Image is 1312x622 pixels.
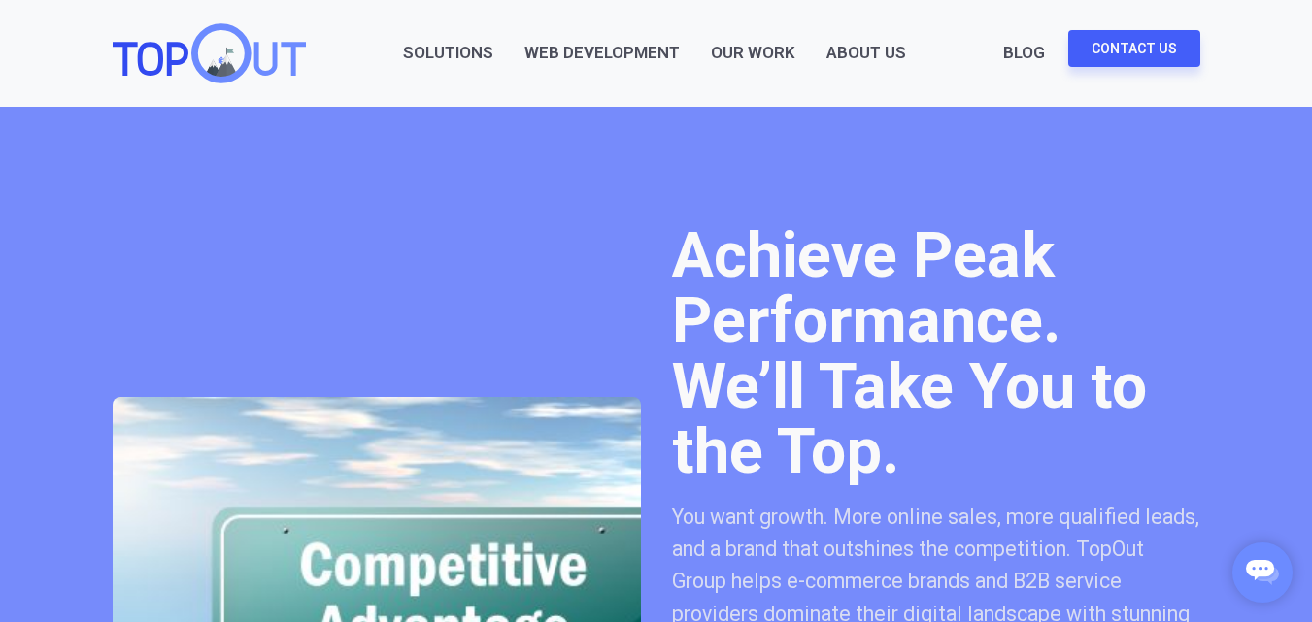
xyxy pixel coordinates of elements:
[711,40,795,66] a: Our Work
[672,223,1200,485] h1: Achieve Peak Performance. We’ll Take You to the Top.
[826,40,906,66] div: About Us
[403,40,493,66] a: Solutions
[524,40,680,66] a: Web Development
[1068,30,1200,67] a: Contact Us
[1003,40,1045,66] a: Blog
